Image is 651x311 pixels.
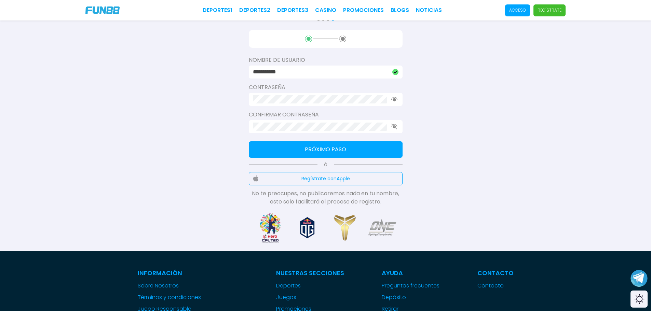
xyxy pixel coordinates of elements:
a: BLOGS [391,6,409,14]
p: Regístrate [538,7,561,13]
button: Juegos [276,293,296,301]
button: Join telegram channel [630,269,648,287]
div: Switch theme [630,291,648,308]
a: Términos y condiciones [138,293,239,301]
a: Deportes3 [277,6,308,14]
a: Promociones [343,6,384,14]
img: Sponsor [367,213,398,243]
a: Preguntas frecuentes [382,282,440,290]
a: NOTICIAS [416,6,442,14]
p: Ó [249,162,403,168]
p: Nuestras Secciones [276,268,344,278]
p: Información [138,268,239,278]
label: Contraseña [249,83,403,91]
p: No te preocupes, no publicaremos nada en tu nombre, esto solo facilitará el proceso de registro. [249,189,403,206]
button: Regístrate conApple [249,172,403,185]
p: Ayuda [382,268,440,278]
img: Sponsor [329,213,360,243]
img: Sponsor [292,213,323,243]
a: Depósito [382,293,440,301]
p: Contacto [477,268,514,278]
label: Confirmar contraseña [249,111,403,119]
label: Nombre de usuario [249,56,403,64]
a: Contacto [477,282,514,290]
img: Sponsor [255,213,285,243]
a: Deportes [276,282,344,290]
a: Deportes1 [203,6,232,14]
img: Company Logo [85,6,120,14]
p: Acceso [509,7,526,13]
a: CASINO [315,6,336,14]
a: Sobre Nosotros [138,282,239,290]
button: Próximo paso [249,141,403,158]
a: Deportes2 [239,6,270,14]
